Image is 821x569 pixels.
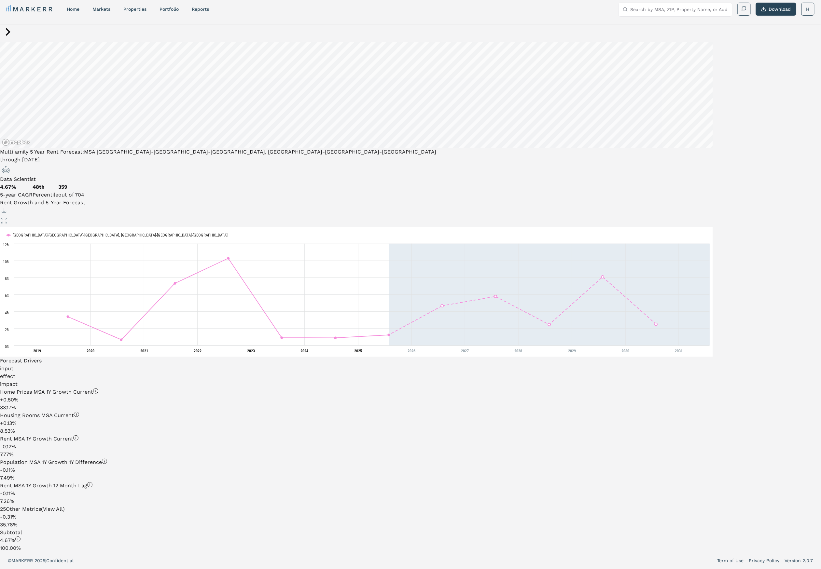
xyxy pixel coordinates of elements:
path: Friday, 29 Jul, 17:00, 10.27. Philadelphia-Camden-Wilmington, PA-NJ-DE-MD. [227,257,230,260]
span: Confidential [46,558,74,563]
text: 0% [5,345,9,349]
path: Saturday, 29 Jul, 17:00, 2.46. Philadelphia-Camden-Wilmington, PA-NJ-DE-MD. [548,323,551,326]
tspan: 2023 [247,349,255,353]
path: Wednesday, 29 Jul, 17:00, 4.67. Philadelphia-Camden-Wilmington, PA-NJ-DE-MD. [441,305,444,307]
path: Monday, 29 Jul, 17:00, 0.89. Philadelphia-Camden-Wilmington, PA-NJ-DE-MD. [334,337,337,339]
tspan: 2020 [87,349,94,353]
text: 6% [5,293,9,298]
button: H [801,3,814,16]
tspan: 2025 [354,349,362,353]
tspan: 2022 [194,349,202,353]
path: Sunday, 29 Jul, 17:00, 8.08. Philadelphia-Camden-Wilmington, PA-NJ-DE-MD. [602,276,604,278]
text: 12% [3,243,9,247]
tspan: 2030 [621,349,629,353]
text: 4% [5,311,9,315]
a: Mapbox logo [2,139,31,146]
a: Portfolio [160,7,179,12]
tspan: 2027 [461,349,469,353]
text: 10% [3,260,9,264]
tspan: 2026 [408,349,415,353]
tspan: 2031 [675,349,683,353]
text: 8% [5,277,9,281]
path: Wednesday, 29 Jul, 17:00, 0.67. Philadelphia-Camden-Wilmington, PA-NJ-DE-MD. [120,339,123,341]
tspan: 2024 [300,349,308,353]
a: MARKERR [7,5,54,14]
tspan: 2029 [568,349,576,353]
span: 2025 | [35,558,46,563]
span: MARKERR [11,558,35,563]
text: [GEOGRAPHIC_DATA]-[GEOGRAPHIC_DATA]-[GEOGRAPHIC_DATA], [GEOGRAPHIC_DATA]-[GEOGRAPHIC_DATA]-[GEOGR... [13,233,228,237]
p: Percentile [33,191,58,199]
span: © [8,558,11,563]
path: Thursday, 29 Jul, 17:00, 5.77. Philadelphia-Camden-Wilmington, PA-NJ-DE-MD. [494,295,497,298]
a: reports [192,7,209,12]
tspan: 2021 [140,349,148,353]
button: Download [756,3,796,16]
a: Term of Use [717,557,744,564]
text: 2% [5,328,9,332]
path: Tuesday, 29 Jul, 17:00, 1.24. Philadelphia-Camden-Wilmington, PA-NJ-DE-MD. [388,334,390,336]
tspan: 2028 [515,349,522,353]
input: Search by MSA, ZIP, Property Name, or Address [631,3,728,16]
tspan: 2019 [33,349,41,353]
path: Thursday, 29 Jul, 17:00, 7.31. Philadelphia-Camden-Wilmington, PA-NJ-DE-MD. [174,282,176,285]
p: out of 704 [58,191,84,199]
strong: 359 [58,184,67,190]
a: Privacy Policy [749,557,780,564]
strong: 48th [33,184,45,190]
path: Monday, 29 Jul, 17:00, 2.5. Philadelphia-Camden-Wilmington, PA-NJ-DE-MD. [655,323,658,326]
span: H [806,6,810,12]
a: home [67,7,79,12]
a: properties [123,7,146,12]
path: Saturday, 29 Jul, 17:00, 0.91. Philadelphia-Camden-Wilmington, PA-NJ-DE-MD. [281,336,283,339]
path: Monday, 29 Jul, 17:00, 3.39. Philadelphia-Camden-Wilmington, PA-NJ-DE-MD. [67,316,69,318]
a: Version 2.0.7 [785,557,813,564]
a: markets [92,7,110,12]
